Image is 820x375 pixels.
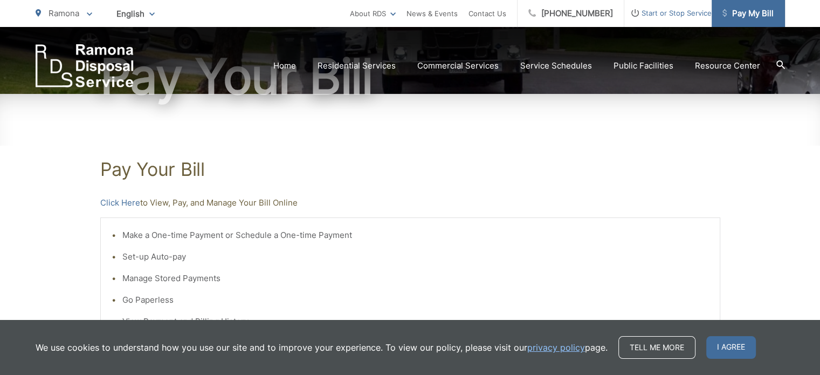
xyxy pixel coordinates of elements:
[100,196,140,209] a: Click Here
[122,229,709,242] li: Make a One-time Payment or Schedule a One-time Payment
[122,294,709,306] li: Go Paperless
[100,159,720,180] h1: Pay Your Bill
[36,341,608,354] p: We use cookies to understand how you use our site and to improve your experience. To view our pol...
[527,341,585,354] a: privacy policy
[122,315,709,328] li: View Payment and Billing History
[706,336,756,359] span: I agree
[122,250,709,263] li: Set-up Auto-pay
[695,59,760,72] a: Resource Center
[614,59,673,72] a: Public Facilities
[350,7,396,20] a: About RDS
[722,7,774,20] span: Pay My Bill
[122,272,709,285] li: Manage Stored Payments
[468,7,506,20] a: Contact Us
[36,44,134,87] a: EDCD logo. Return to the homepage.
[318,59,396,72] a: Residential Services
[520,59,592,72] a: Service Schedules
[406,7,458,20] a: News & Events
[273,59,296,72] a: Home
[108,4,163,23] span: English
[49,8,79,18] span: Ramona
[100,196,720,209] p: to View, Pay, and Manage Your Bill Online
[618,336,695,359] a: Tell me more
[417,59,499,72] a: Commercial Services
